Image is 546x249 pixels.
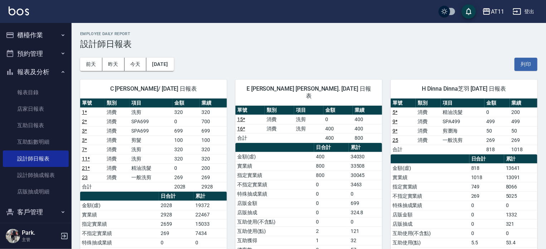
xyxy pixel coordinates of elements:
[172,135,200,145] td: 100
[89,85,218,92] span: C [PERSON_NAME]/ [DATE] 日報表
[314,198,349,208] td: 0
[294,115,323,124] td: 洗剪
[235,161,314,171] td: 實業績
[504,219,537,229] td: 321
[159,192,194,201] th: 日合計
[391,173,469,182] td: 實業績
[3,150,69,167] a: 設計師日報表
[3,134,69,150] a: 互助點數明細
[3,84,69,101] a: 報表目錄
[172,145,200,154] td: 320
[130,117,172,126] td: SPA699
[159,201,194,210] td: 2028
[235,133,265,143] td: 合計
[469,154,504,164] th: 日合計
[510,126,538,135] td: 50
[353,106,382,115] th: 業績
[399,85,529,92] span: H Dinna Dinna芝羽 [DATE] 日報表
[22,229,58,236] h5: Park.
[235,106,265,115] th: 單號
[484,135,510,145] td: 269
[441,117,484,126] td: SPA499
[510,99,538,108] th: 業績
[159,219,194,229] td: 2659
[200,126,227,135] td: 699
[146,58,174,71] button: [DATE]
[391,229,469,238] td: 互助使用(不含點)
[172,107,200,117] td: 320
[102,58,125,71] button: 昨天
[349,161,382,171] td: 33508
[200,173,227,182] td: 269
[244,85,374,100] span: E [PERSON_NAME] [PERSON_NAME]. [DATE] 日報表
[314,189,349,198] td: 0
[504,229,537,238] td: 0
[416,107,441,117] td: 消費
[504,182,537,191] td: 8066
[235,208,314,217] td: 店販抽成
[159,229,194,238] td: 269
[504,173,537,182] td: 13091
[3,63,69,81] button: 報表及分析
[504,210,537,219] td: 1332
[194,201,227,210] td: 19372
[504,201,537,210] td: 0
[130,163,172,173] td: 精油洗髮
[504,238,537,247] td: 53.4
[323,133,353,143] td: 400
[314,171,349,180] td: 800
[130,145,172,154] td: 洗剪
[80,99,105,108] th: 單號
[441,99,484,108] th: 項目
[80,39,537,49] h3: 設計師日報表
[80,229,159,238] td: 不指定實業績
[3,203,69,221] button: 客戶管理
[172,163,200,173] td: 0
[510,117,538,126] td: 499
[3,101,69,117] a: 店家日報表
[469,219,504,229] td: 0
[353,133,382,143] td: 800
[200,117,227,126] td: 700
[484,117,510,126] td: 499
[80,201,159,210] td: 金額(虛)
[80,182,105,191] td: 合計
[469,238,504,247] td: 5.5
[200,107,227,117] td: 320
[105,135,130,145] td: 消費
[314,161,349,171] td: 800
[469,173,504,182] td: 1018
[3,26,69,44] button: 櫃檯作業
[314,143,349,152] th: 日合計
[200,182,227,191] td: 2928
[194,229,227,238] td: 7434
[391,219,469,229] td: 店販抽成
[349,152,382,161] td: 34030
[391,238,469,247] td: 互助使用(點)
[172,182,200,191] td: 2028
[105,154,130,163] td: 消費
[235,106,382,143] table: a dense table
[510,135,538,145] td: 269
[130,107,172,117] td: 洗剪
[491,7,504,16] div: AT11
[504,191,537,201] td: 5025
[200,145,227,154] td: 320
[6,229,20,243] img: Person
[235,236,314,245] td: 互助獲得
[416,135,441,145] td: 消費
[105,107,130,117] td: 消費
[80,238,159,247] td: 特殊抽成業績
[294,106,323,115] th: 項目
[469,163,504,173] td: 818
[314,217,349,226] td: 0
[469,229,504,238] td: 0
[159,210,194,219] td: 2928
[159,238,194,247] td: 0
[349,236,382,245] td: 32
[80,99,227,192] table: a dense table
[80,32,537,36] h2: Employee Daily Report
[3,44,69,63] button: 預約管理
[265,124,294,133] td: 消費
[314,208,349,217] td: 0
